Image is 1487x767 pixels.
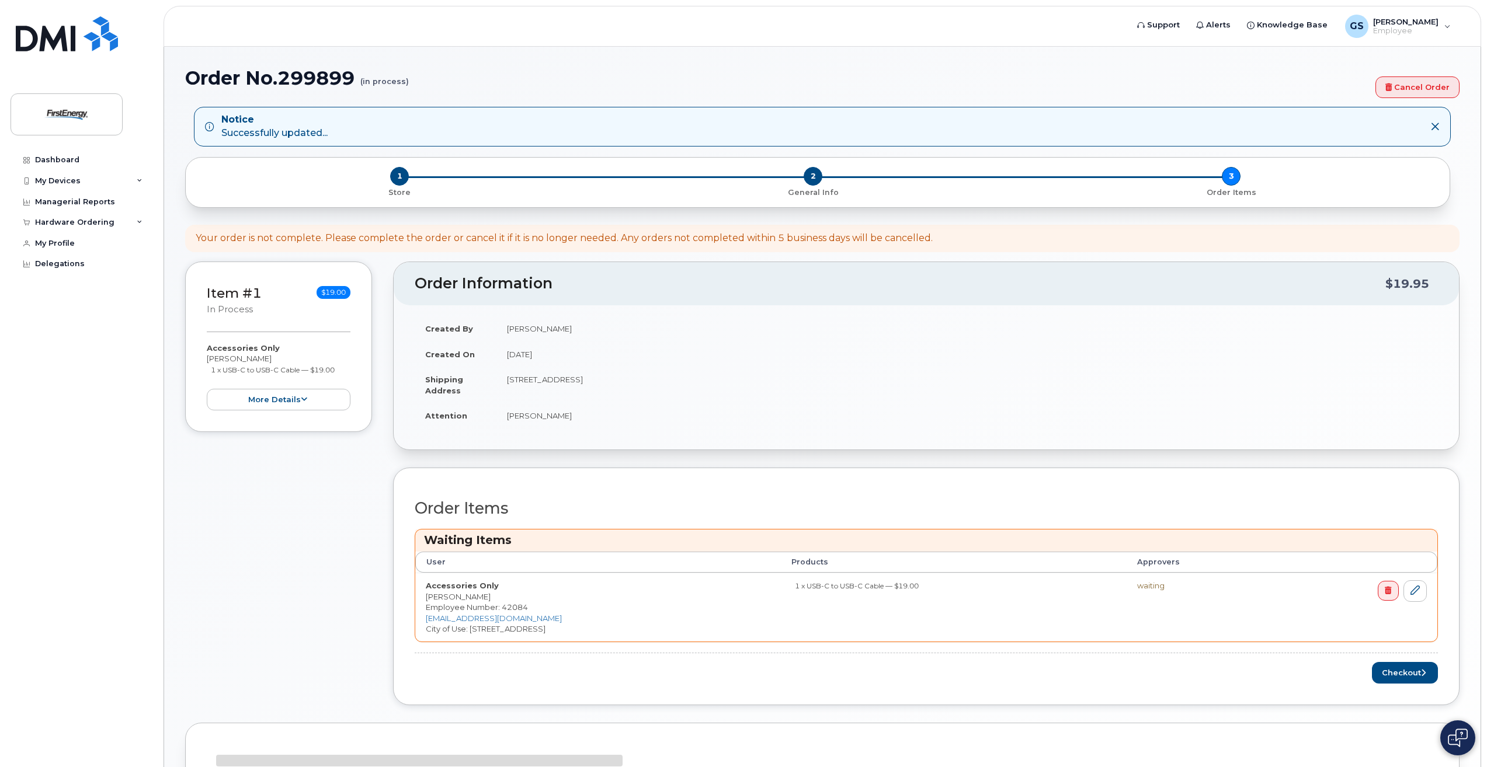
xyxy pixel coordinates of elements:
[425,324,473,333] strong: Created By
[781,552,1127,573] th: Products
[195,186,604,198] a: 1 Store
[424,532,1429,548] h3: Waiting Items
[496,316,1438,341] td: [PERSON_NAME]
[221,113,328,140] div: Successfully updated...
[317,286,350,299] span: $19.00
[185,68,1370,88] h1: Order No.299899
[804,167,822,186] span: 2
[425,375,463,395] strong: Shipping Address
[390,167,409,186] span: 1
[200,187,599,198] p: Store
[426,613,562,623] a: [EMAIL_ADDRESS][DOMAIN_NAME]
[426,602,528,612] span: Employee Number: 42084
[425,411,467,420] strong: Attention
[795,581,919,590] small: 1 x USB-C to USB-C Cable — $19.00
[221,113,328,127] strong: Notice
[1372,662,1438,684] button: Checkout
[1375,76,1460,98] a: Cancel Order
[1385,273,1429,295] div: $19.95
[207,304,253,315] small: in process
[415,573,781,642] td: [PERSON_NAME] City of Use: [STREET_ADDRESS]
[207,343,350,410] div: [PERSON_NAME]
[496,341,1438,367] td: [DATE]
[496,367,1438,403] td: [STREET_ADDRESS]
[415,500,1438,517] h2: Order Items
[426,581,499,590] strong: Accessories Only
[207,389,350,410] button: more details
[609,187,1017,198] p: General Info
[1137,580,1264,591] div: waiting
[207,343,280,353] strong: Accessories Only
[604,186,1022,198] a: 2 General Info
[207,285,262,301] a: Item #1
[425,350,475,359] strong: Created On
[211,365,335,374] small: 1 x USB-C to USB-C Cable — $19.00
[1127,552,1275,573] th: Approvers
[415,276,1385,292] h2: Order Information
[1448,728,1468,747] img: Open chat
[196,232,933,245] div: Your order is not complete. Please complete the order or cancel it if it is no longer needed. Any...
[415,552,781,573] th: User
[496,403,1438,428] td: [PERSON_NAME]
[360,68,409,86] small: (in process)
